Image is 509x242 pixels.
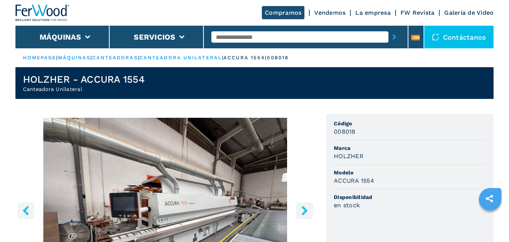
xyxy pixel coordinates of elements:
[56,55,58,60] span: |
[334,176,374,185] h3: ACCURA 1554
[40,32,81,42] button: Máquinas
[400,9,435,16] a: FW Revista
[432,33,439,41] img: Contáctanos
[334,201,360,210] h3: en stock
[480,189,499,208] a: sharethis
[355,9,391,16] a: La empresa
[92,55,138,60] a: canteadoras
[388,28,400,46] button: submit-button
[23,85,145,93] h2: Canteadora Unilateral
[334,169,486,176] span: Modelo
[90,55,92,60] span: |
[424,26,494,48] div: Contáctanos
[15,5,70,21] img: Ferwood
[17,202,34,219] button: left-button
[222,55,223,60] span: |
[314,9,345,16] a: Vendemos
[444,9,494,16] a: Galeria de Video
[223,54,267,61] p: accura 1554 |
[334,127,356,136] h3: 008018
[334,152,364,160] h3: HOLZHER
[334,144,486,152] span: Marca
[138,55,139,60] span: |
[267,54,289,61] p: 008018
[477,208,503,236] iframe: Chat
[58,55,91,60] a: máquinas
[334,193,486,201] span: Disponibilidad
[23,73,145,85] h1: HOLZHER - ACCURA 1554
[134,32,175,42] button: Servicios
[334,120,486,127] span: Código
[296,202,313,219] button: right-button
[262,6,304,19] a: Compramos
[23,55,57,60] a: HOMEPAGE
[139,55,222,60] a: canteadora unilateral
